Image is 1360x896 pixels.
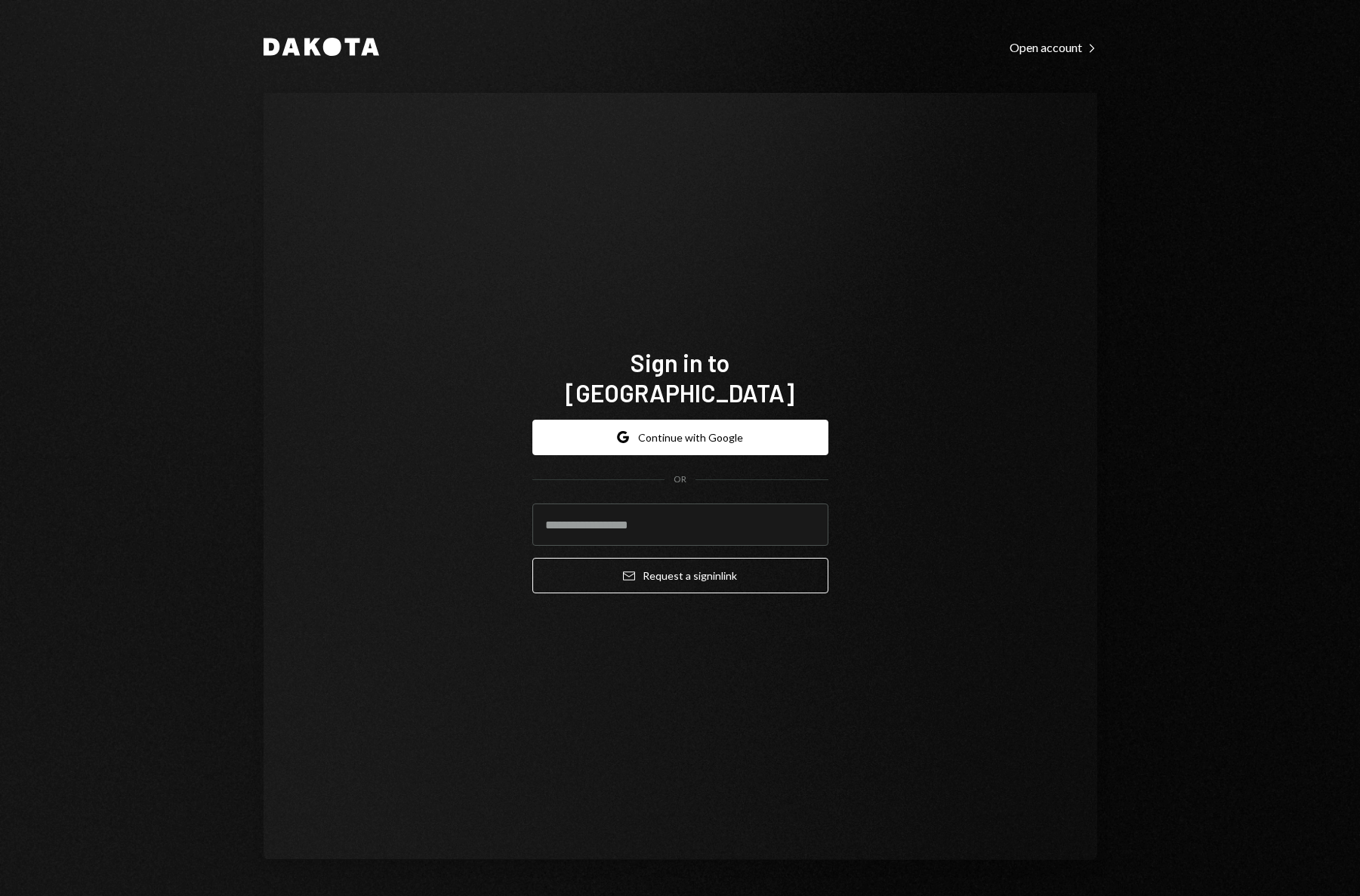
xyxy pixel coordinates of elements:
[1010,40,1097,55] div: Open account
[1010,38,1097,55] a: Open account
[532,420,828,455] button: Continue with Google
[532,558,828,593] button: Request a signinlink
[532,347,828,408] h1: Sign in to [GEOGRAPHIC_DATA]
[674,473,686,486] div: OR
